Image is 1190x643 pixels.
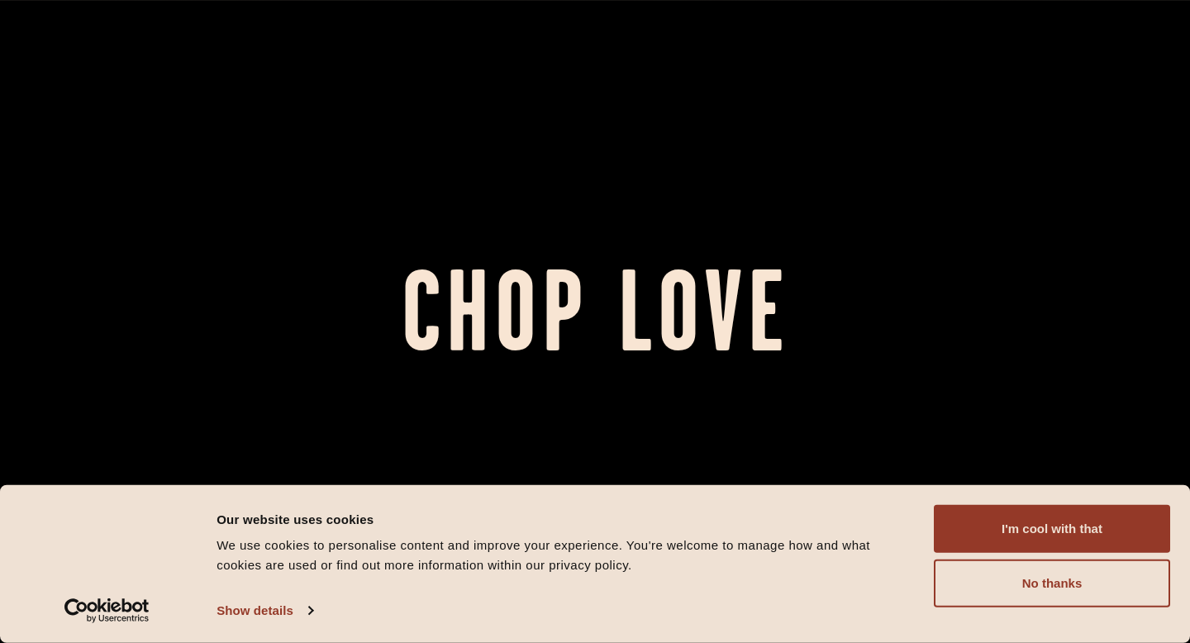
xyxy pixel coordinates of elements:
[35,598,179,623] a: Usercentrics Cookiebot - opens in a new window
[217,598,312,623] a: Show details
[934,560,1170,607] button: No thanks
[217,509,915,529] div: Our website uses cookies
[217,536,915,575] div: We use cookies to personalise content and improve your experience. You're welcome to manage how a...
[934,505,1170,553] button: I'm cool with that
